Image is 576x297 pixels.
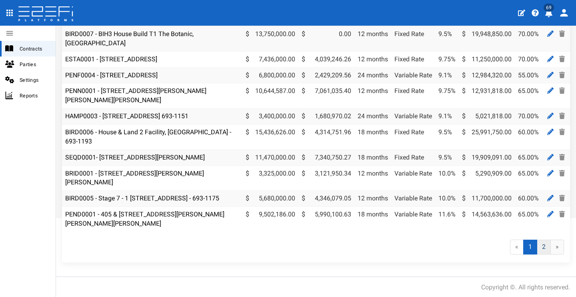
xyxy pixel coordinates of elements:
[298,191,354,207] td: 4,346,079.05
[435,109,459,125] td: 9.1%
[242,51,298,67] td: 7,436,000.00
[242,124,298,150] td: 15,436,626.00
[65,170,204,186] a: BRID0001 - [STREET_ADDRESS][PERSON_NAME][PERSON_NAME]
[435,51,459,67] td: 9.75%
[557,54,567,64] a: Delete Contract
[537,240,551,255] a: 2
[391,207,435,232] td: Variable Rate
[242,207,298,232] td: 9,502,186.00
[435,150,459,166] td: 9.5%
[459,83,515,109] td: 12,931,818.00
[523,240,537,255] span: 1
[298,124,354,150] td: 4,314,751.96
[515,207,542,232] td: 65.00%
[515,109,542,125] td: 70.00%
[515,67,542,83] td: 55.00%
[298,51,354,67] td: 4,039,246.26
[354,124,391,150] td: 18 months
[515,191,542,207] td: 60.00%
[459,26,515,51] td: 19,948,850.00
[391,51,435,67] td: Fixed Rate
[435,67,459,83] td: 9.1%
[20,60,49,69] span: Parties
[515,124,542,150] td: 60.00%
[391,109,435,125] td: Variable Rate
[298,166,354,191] td: 3,121,950.34
[242,109,298,125] td: 3,400,000.00
[65,112,188,120] a: HAMP0003 - [STREET_ADDRESS] 693-1151
[242,26,298,51] td: 13,750,000.00
[298,83,354,109] td: 7,061,035.40
[354,207,391,232] td: 18 months
[557,209,567,219] a: Delete Contract
[20,44,49,53] span: Contracts
[515,83,542,109] td: 65.00%
[557,127,567,137] a: Delete Contract
[354,51,391,67] td: 12 months
[354,109,391,125] td: 24 months
[515,26,542,51] td: 70.00%
[242,150,298,166] td: 11,470,000.00
[65,128,231,145] a: BIRD0006 - House & Land 2 Facility, [GEOGRAPHIC_DATA] - 693-1193
[557,29,567,39] a: Delete Contract
[481,283,570,292] div: Copyright ©. All rights reserved.
[391,150,435,166] td: Fixed Rate
[298,26,354,51] td: 0.00
[65,210,224,227] a: PEND0001 - 405 & [STREET_ADDRESS][PERSON_NAME][PERSON_NAME][PERSON_NAME]
[391,124,435,150] td: Fixed Rate
[298,67,354,83] td: 2,429,209.56
[557,70,567,80] a: Delete Contract
[557,111,567,121] a: Delete Contract
[391,26,435,51] td: Fixed Rate
[391,67,435,83] td: Variable Rate
[459,124,515,150] td: 25,991,750.00
[65,194,219,202] a: BIRD0005 - Stage 7 - 1 [STREET_ADDRESS] - 693-1175
[550,240,564,255] a: »
[459,67,515,83] td: 12,984,320.00
[515,166,542,191] td: 65.00%
[459,166,515,191] td: 5,290,909.00
[20,91,49,100] span: Reports
[391,191,435,207] td: Variable Rate
[354,166,391,191] td: 12 months
[391,166,435,191] td: Variable Rate
[65,71,158,79] a: PENF0004 - [STREET_ADDRESS]
[354,26,391,51] td: 12 months
[354,67,391,83] td: 24 months
[65,55,157,63] a: ESTA0001 - [STREET_ADDRESS]
[557,193,567,203] a: Delete Contract
[435,191,459,207] td: 10.0%
[242,191,298,207] td: 5,680,000.00
[557,86,567,96] a: Delete Contract
[20,75,49,85] span: Settings
[515,51,542,67] td: 70.00%
[391,83,435,109] td: Fixed Rate
[354,83,391,109] td: 12 months
[557,152,567,162] a: Delete Contract
[459,207,515,232] td: 14,563,636.00
[459,191,515,207] td: 11,700,000.00
[435,207,459,232] td: 11.6%
[515,150,542,166] td: 65.00%
[65,87,206,104] a: PENN0001 - [STREET_ADDRESS][PERSON_NAME][PERSON_NAME][PERSON_NAME]
[435,83,459,109] td: 9.75%
[435,166,459,191] td: 10.0%
[298,109,354,125] td: 1,680,970.02
[510,240,524,255] span: «
[354,150,391,166] td: 18 months
[435,26,459,51] td: 9.5%
[65,154,205,161] a: SEQD0001- [STREET_ADDRESS][PERSON_NAME]
[459,109,515,125] td: 5,021,818.00
[242,166,298,191] td: 3,325,000.00
[354,191,391,207] td: 12 months
[298,207,354,232] td: 5,990,100.63
[459,51,515,67] td: 11,250,000.00
[459,150,515,166] td: 19,909,091.00
[557,168,567,178] a: Delete Contract
[242,83,298,109] td: 10,644,587.00
[298,150,354,166] td: 7,340,750.27
[65,30,194,47] a: BIRD0007 - BIH3 House Build T1 The Botanic, [GEOGRAPHIC_DATA]
[435,124,459,150] td: 9.5%
[242,67,298,83] td: 6,800,000.00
